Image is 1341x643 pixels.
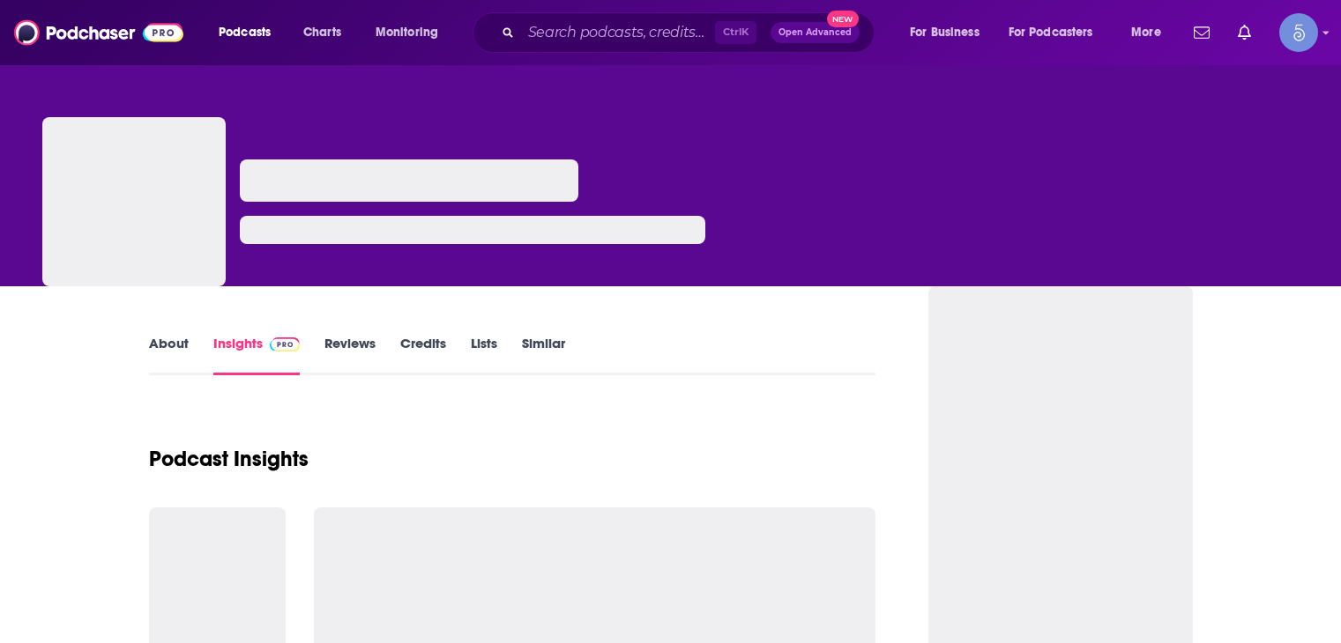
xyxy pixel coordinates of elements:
[1279,13,1318,52] span: Logged in as Spiral5-G1
[1231,18,1258,48] a: Show notifications dropdown
[363,18,461,47] button: open menu
[1119,18,1183,47] button: open menu
[303,20,341,45] span: Charts
[400,335,446,375] a: Credits
[489,12,891,53] div: Search podcasts, credits, & more...
[206,18,294,47] button: open menu
[219,20,271,45] span: Podcasts
[292,18,352,47] a: Charts
[270,337,301,351] img: Podchaser Pro
[376,20,438,45] span: Monitoring
[324,335,376,375] a: Reviews
[779,28,852,37] span: Open Advanced
[1009,20,1093,45] span: For Podcasters
[1187,18,1217,48] a: Show notifications dropdown
[471,335,497,375] a: Lists
[827,11,859,27] span: New
[997,18,1119,47] button: open menu
[1131,20,1161,45] span: More
[213,335,301,375] a: InsightsPodchaser Pro
[1279,13,1318,52] button: Show profile menu
[715,21,756,44] span: Ctrl K
[898,18,1002,47] button: open menu
[14,16,183,49] img: Podchaser - Follow, Share and Rate Podcasts
[1279,13,1318,52] img: User Profile
[771,22,860,43] button: Open AdvancedNew
[521,18,715,47] input: Search podcasts, credits, & more...
[149,335,189,375] a: About
[149,446,309,472] h1: Podcast Insights
[910,20,980,45] span: For Business
[522,335,565,375] a: Similar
